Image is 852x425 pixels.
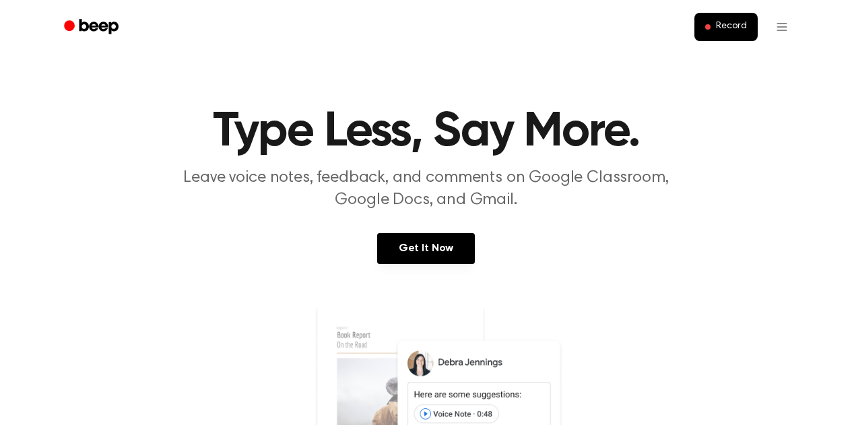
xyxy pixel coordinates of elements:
[766,11,798,43] button: Open menu
[716,21,746,33] span: Record
[377,233,475,264] a: Get It Now
[694,13,757,41] button: Record
[81,108,771,156] h1: Type Less, Say More.
[55,14,131,40] a: Beep
[168,167,685,211] p: Leave voice notes, feedback, and comments on Google Classroom, Google Docs, and Gmail.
